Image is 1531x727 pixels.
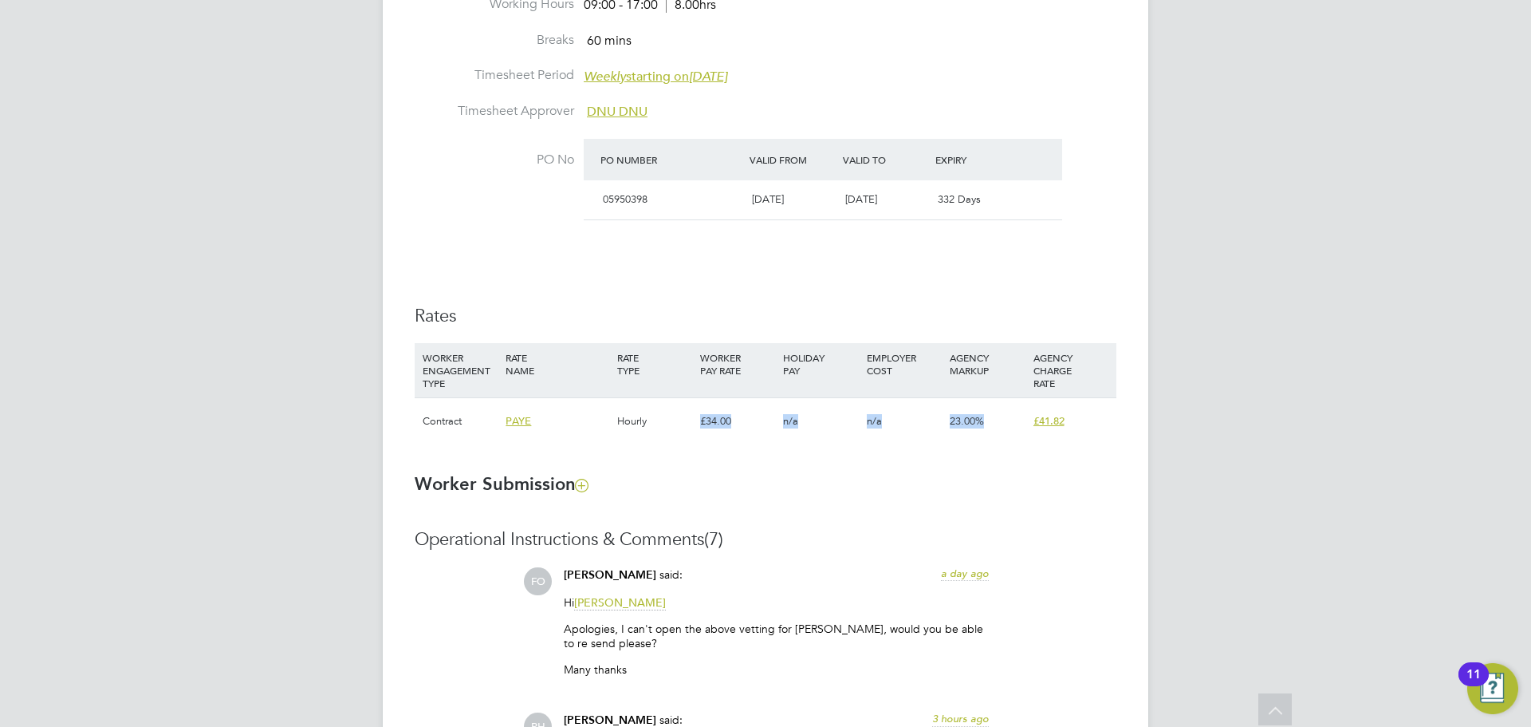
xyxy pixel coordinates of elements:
span: 3 hours ago [932,712,989,725]
span: 05950398 [603,192,647,206]
div: Hourly [613,398,696,444]
div: HOLIDAY PAY [779,343,862,385]
b: Worker Submission [415,473,588,495]
div: Valid From [746,145,839,174]
em: [DATE] [689,69,727,85]
div: AGENCY MARKUP [946,343,1029,385]
span: said: [659,567,683,582]
button: Open Resource Center, 11 new notifications [1467,663,1518,714]
div: WORKER ENGAGEMENT TYPE [419,343,502,397]
span: n/a [867,414,882,428]
span: FO [524,567,552,595]
div: EMPLOYER COST [863,343,946,385]
span: said: [659,713,683,727]
span: 332 Days [938,192,981,206]
span: PAYE [506,414,531,428]
label: Timesheet Approver [415,103,574,120]
span: starting on [584,69,727,85]
em: Weekly [584,69,626,85]
span: n/a [783,414,798,428]
div: £34.00 [696,398,779,444]
span: £41.82 [1033,414,1065,428]
span: a day ago [941,567,989,580]
div: AGENCY CHARGE RATE [1029,343,1112,397]
span: DNU DNU [587,104,647,120]
div: Expiry [931,145,1025,174]
div: RATE NAME [502,343,612,385]
div: RATE TYPE [613,343,696,385]
span: 60 mins [587,33,632,49]
div: WORKER PAY RATE [696,343,779,385]
span: [PERSON_NAME] [564,713,656,727]
p: Many thanks [564,662,989,677]
p: Apologies, I can't open the above vetting for [PERSON_NAME], would you be able to re send please? [564,622,989,650]
span: [PERSON_NAME] [564,568,656,582]
h3: Rates [415,305,1116,328]
div: 11 [1466,674,1481,695]
span: [PERSON_NAME] [574,595,666,610]
span: [DATE] [752,192,784,206]
div: PO Number [596,145,746,174]
span: (7) [704,528,723,550]
span: [DATE] [845,192,877,206]
label: Breaks [415,32,574,49]
div: Contract [419,398,502,444]
label: PO No [415,152,574,168]
p: Hi [564,595,989,610]
label: Timesheet Period [415,67,574,84]
div: Valid To [839,145,932,174]
span: 23.00% [950,414,984,428]
h3: Operational Instructions & Comments [415,528,1116,551]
